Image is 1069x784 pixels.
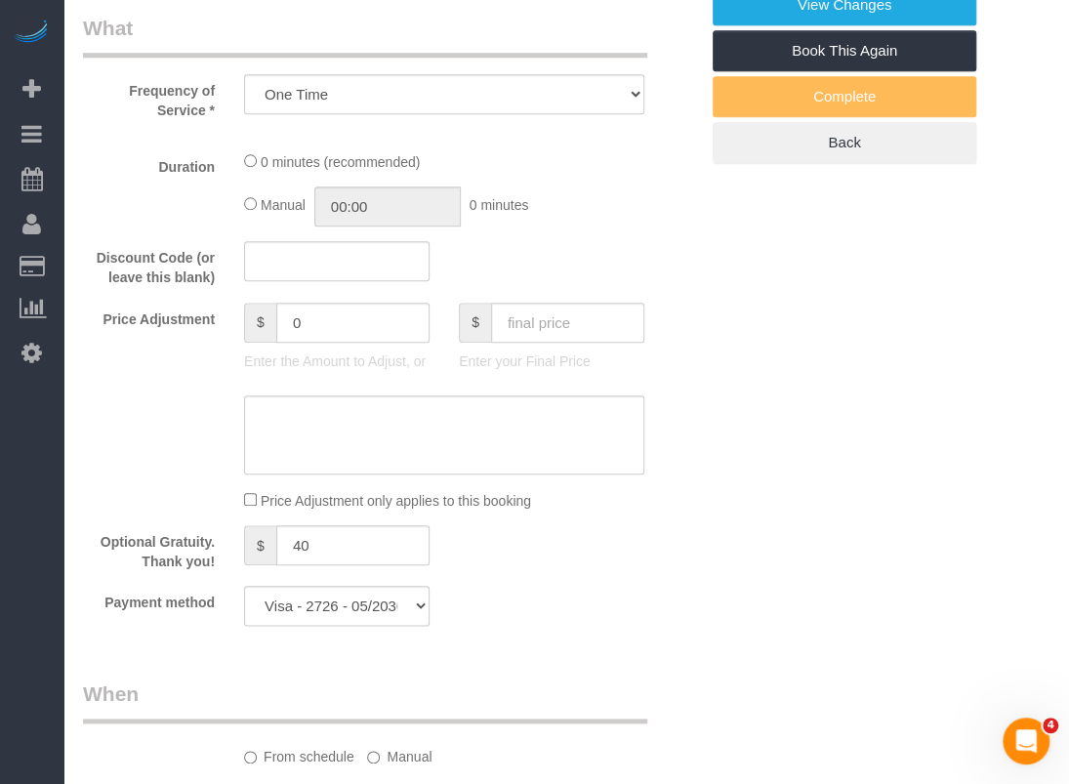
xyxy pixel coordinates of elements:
label: Optional Gratuity. Thank you! [68,525,229,571]
input: From schedule [244,751,257,763]
p: Enter your Final Price [459,351,644,371]
label: Duration [68,150,229,177]
label: Price Adjustment [68,303,229,329]
label: Discount Code (or leave this blank) [68,241,229,287]
label: Frequency of Service * [68,74,229,120]
span: 4 [1043,718,1058,733]
span: $ [244,303,276,343]
label: Payment method [68,586,229,612]
span: $ [459,303,491,343]
span: Manual [261,197,306,213]
input: Manual [367,751,380,763]
iframe: Intercom live chat [1003,718,1049,764]
span: 0 minutes [470,197,529,213]
span: 0 minutes (recommended) [261,154,420,170]
legend: What [83,14,647,58]
span: $ [244,525,276,565]
legend: When [83,680,647,723]
span: Price Adjustment only applies to this booking [261,493,531,509]
p: Enter the Amount to Adjust, or [244,351,430,371]
a: Book This Again [713,30,976,71]
label: Manual [367,740,432,766]
input: final price [491,303,644,343]
a: Back [713,122,976,163]
label: From schedule [244,740,354,766]
img: Automaid Logo [12,20,51,47]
